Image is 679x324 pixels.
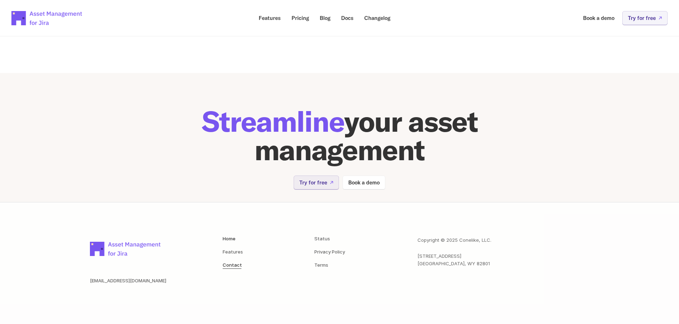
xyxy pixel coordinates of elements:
a: Status [314,236,330,241]
p: Book a demo [348,180,380,185]
a: Book a demo [578,11,619,25]
a: Pricing [287,11,314,25]
a: Changelog [359,11,395,25]
a: Privacy Policy [314,249,345,255]
a: Docs [336,11,359,25]
a: Home [223,236,235,241]
p: Pricing [292,15,309,21]
a: Contact [223,262,242,268]
p: Docs [341,15,354,21]
a: [EMAIL_ADDRESS][DOMAIN_NAME] [90,278,166,283]
a: Try for free [622,11,668,25]
p: Blog [320,15,330,21]
span: Streamline [202,103,344,139]
span: [STREET_ADDRESS] [417,253,461,259]
a: Features [223,249,243,255]
span: [GEOGRAPHIC_DATA], WY 82801 [417,261,490,266]
a: Features [254,11,286,25]
a: Blog [315,11,335,25]
p: Features [259,15,281,21]
a: Book a demo [343,176,385,189]
p: Try for free [628,15,656,21]
p: Changelog [364,15,390,21]
p: Try for free [299,180,327,185]
p: Book a demo [583,15,614,21]
h1: your asset management [126,107,554,164]
a: Try for free [294,176,339,189]
p: Copyright © 2025 Conelike, LLC. [417,236,491,244]
a: Terms [314,262,328,268]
